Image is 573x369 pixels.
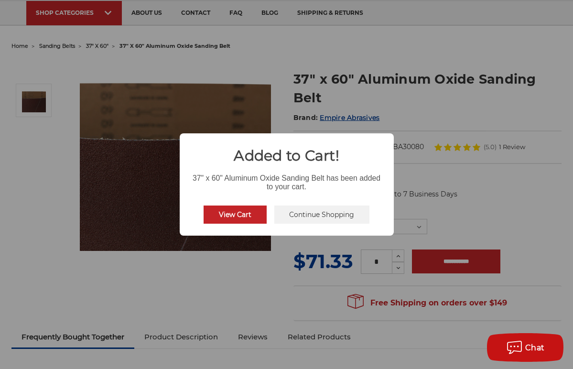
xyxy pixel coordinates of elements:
[274,206,370,224] button: Continue Shopping
[180,166,394,193] div: 37" x 60" Aluminum Oxide Sanding Belt has been added to your cart.
[525,343,545,352] span: Chat
[204,206,267,224] button: View Cart
[180,133,394,166] h2: Added to Cart!
[487,333,563,362] button: Chat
